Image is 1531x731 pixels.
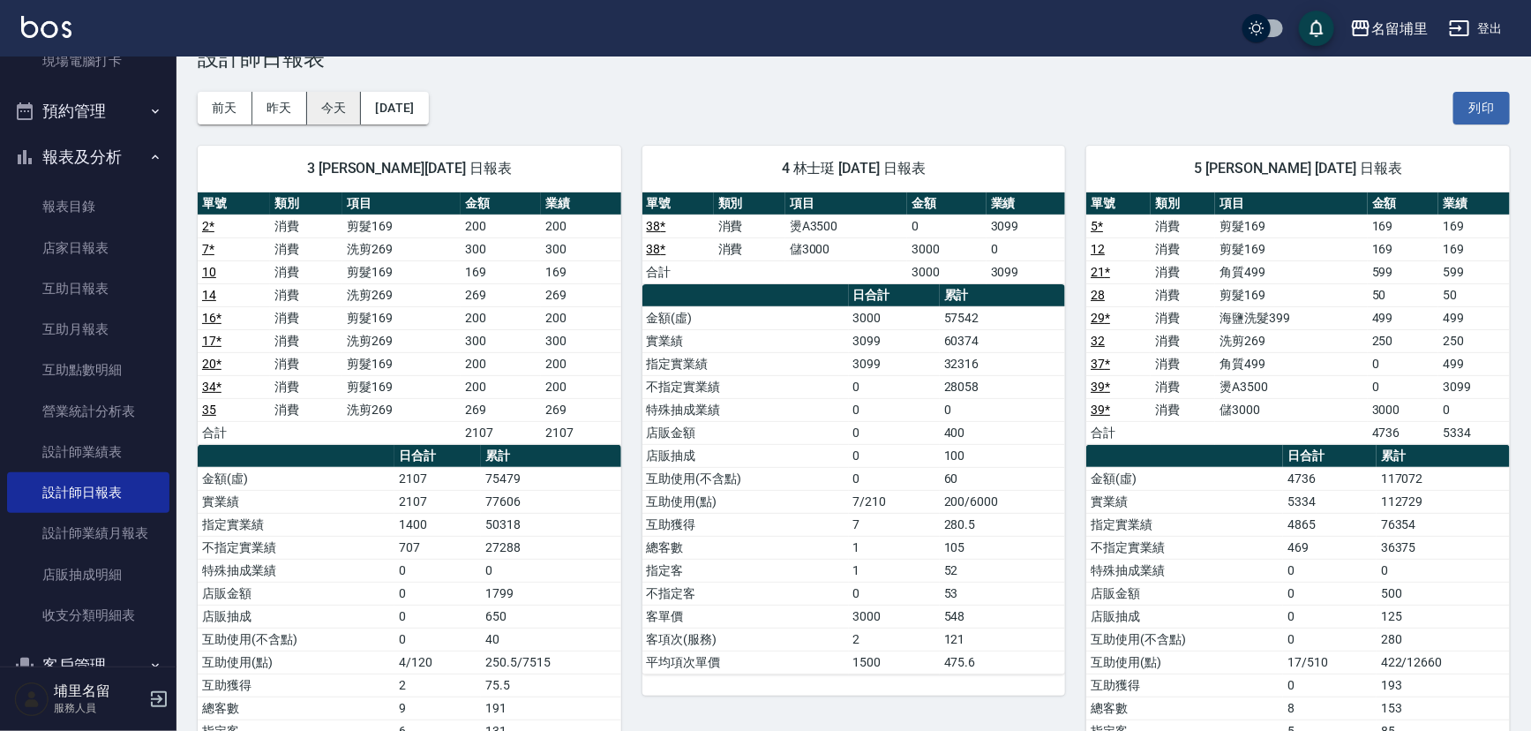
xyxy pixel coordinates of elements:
td: 消費 [1151,352,1215,375]
th: 金額 [461,192,541,215]
td: 169 [541,260,621,283]
td: 50 [1438,283,1510,306]
td: 300 [461,329,541,352]
a: 收支分類明細表 [7,595,169,636]
td: 3099 [849,329,940,352]
div: 名留埔里 [1371,18,1428,40]
td: 指定實業績 [642,352,849,375]
td: 269 [461,283,541,306]
a: 設計師業績表 [7,432,169,472]
td: 77606 [481,490,620,513]
a: 12 [1091,242,1105,256]
td: 消費 [270,352,342,375]
button: 前天 [198,92,252,124]
td: 300 [541,329,621,352]
td: 105 [940,536,1066,559]
td: 3099 [987,260,1066,283]
td: 店販金額 [642,421,849,444]
td: 2 [849,628,940,651]
td: 117072 [1377,467,1510,490]
td: 剪髮169 [342,215,461,237]
a: 10 [202,265,216,279]
td: 合計 [1086,421,1151,444]
th: 類別 [270,192,342,215]
td: 互助使用(不含點) [198,628,394,651]
td: 金額(虛) [198,467,394,490]
td: 8 [1283,697,1377,720]
td: 指定客 [642,559,849,582]
td: 250 [1368,329,1439,352]
td: 153 [1377,697,1510,720]
td: 499 [1368,306,1439,329]
td: 75.5 [481,674,620,697]
td: 5334 [1438,421,1510,444]
th: 日合計 [394,445,481,468]
a: 35 [202,403,216,417]
td: 2107 [461,421,541,444]
td: 不指定實業績 [642,375,849,398]
th: 日合計 [849,284,940,307]
td: 28058 [940,375,1066,398]
td: 200 [541,215,621,237]
td: 特殊抽成業績 [642,398,849,421]
td: 剪髮169 [342,260,461,283]
table: a dense table [1086,192,1510,445]
td: 200 [541,352,621,375]
td: 0 [1283,559,1377,582]
td: 客項次(服務) [642,628,849,651]
td: 消費 [270,306,342,329]
td: 消費 [270,375,342,398]
td: 剪髮169 [342,306,461,329]
td: 2107 [541,421,621,444]
td: 36375 [1377,536,1510,559]
td: 不指定客 [642,582,849,605]
td: 250 [1438,329,1510,352]
th: 項目 [342,192,461,215]
td: 599 [1438,260,1510,283]
td: 0 [849,375,940,398]
td: 0 [1438,398,1510,421]
td: 422/12660 [1377,651,1510,674]
td: 17/510 [1283,651,1377,674]
td: 金額(虛) [1086,467,1283,490]
td: 2107 [394,467,481,490]
td: 洗剪269 [1215,329,1368,352]
td: 300 [461,237,541,260]
td: 121 [940,628,1066,651]
td: 0 [849,444,940,467]
td: 200/6000 [940,490,1066,513]
td: 27288 [481,536,620,559]
a: 店家日報表 [7,228,169,268]
td: 60374 [940,329,1066,352]
td: 0 [1283,582,1377,605]
td: 互助使用(點) [198,651,394,674]
td: 剪髮169 [1215,215,1368,237]
td: 169 [1368,215,1439,237]
a: 店販抽成明細 [7,554,169,595]
a: 32 [1091,334,1105,348]
td: 280.5 [940,513,1066,536]
button: save [1299,11,1334,46]
td: 191 [481,697,620,720]
td: 599 [1368,260,1439,283]
td: 消費 [1151,237,1215,260]
th: 日合計 [1283,445,1377,468]
td: 169 [1438,237,1510,260]
td: 剪髮169 [342,375,461,398]
a: 28 [1091,288,1105,302]
th: 業績 [541,192,621,215]
td: 3000 [1368,398,1439,421]
span: 4 林士珽 [DATE] 日報表 [664,160,1045,177]
td: 消費 [270,329,342,352]
td: 3000 [849,605,940,628]
a: 互助點數明細 [7,350,169,390]
th: 累計 [940,284,1066,307]
td: 儲3000 [1215,398,1368,421]
a: 報表目錄 [7,186,169,227]
td: 0 [394,628,481,651]
table: a dense table [198,192,621,445]
td: 3000 [849,306,940,329]
td: 1 [849,536,940,559]
td: 店販抽成 [198,605,394,628]
td: 0 [849,398,940,421]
